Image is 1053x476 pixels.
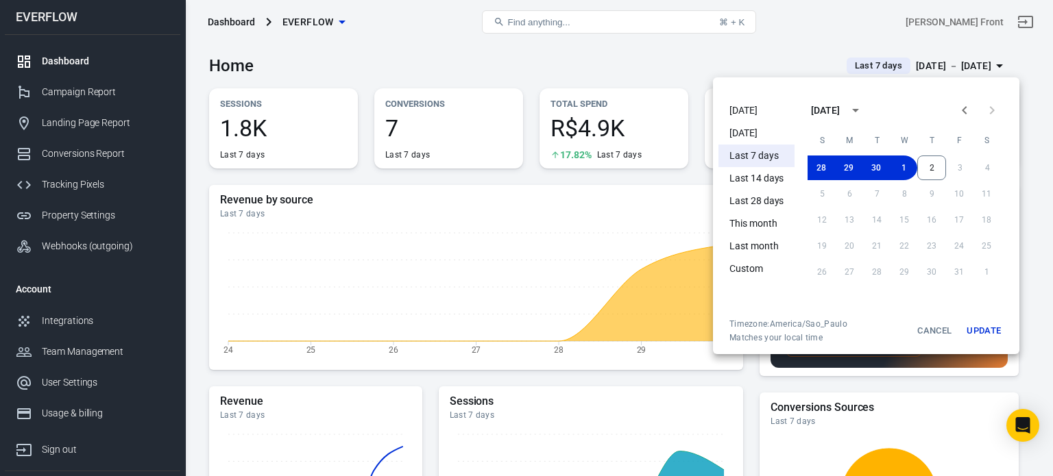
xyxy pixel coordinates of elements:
li: This month [718,212,795,235]
button: Update [962,318,1006,343]
span: Wednesday [892,127,917,154]
button: Cancel [912,318,956,343]
span: Sunday [810,127,834,154]
div: Open Intercom Messenger [1006,409,1039,442]
button: 28 [808,155,835,180]
li: [DATE] [718,122,795,145]
li: Last 14 days [718,167,795,190]
span: Saturday [974,127,999,154]
button: 2 [917,155,946,180]
span: Monday [837,127,862,154]
li: Last 7 days [718,145,795,167]
li: Last 28 days [718,190,795,212]
span: Matches your local time [729,332,847,343]
button: Previous month [951,97,978,124]
span: Friday [947,127,971,154]
span: Tuesday [864,127,889,154]
button: 30 [862,155,890,180]
li: [DATE] [718,99,795,122]
button: 29 [835,155,862,180]
li: Custom [718,258,795,280]
div: [DATE] [811,103,840,118]
button: 1 [890,155,917,180]
span: Thursday [919,127,944,154]
button: calendar view is open, switch to year view [844,99,867,122]
div: Timezone: America/Sao_Paulo [729,318,847,329]
li: Last month [718,235,795,258]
